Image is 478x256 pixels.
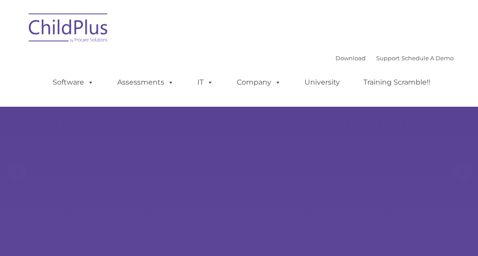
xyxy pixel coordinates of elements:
[228,74,290,91] a: Company
[376,54,400,62] a: Support
[335,54,366,62] a: Download
[335,54,454,62] font: |
[24,7,113,51] img: ChildPlus by Procare Solutions
[401,54,454,62] a: Schedule A Demo
[189,74,222,91] a: IT
[355,74,439,91] a: Training Scramble!!
[108,74,183,91] a: Assessments
[44,74,103,91] a: Software
[296,74,349,91] a: University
